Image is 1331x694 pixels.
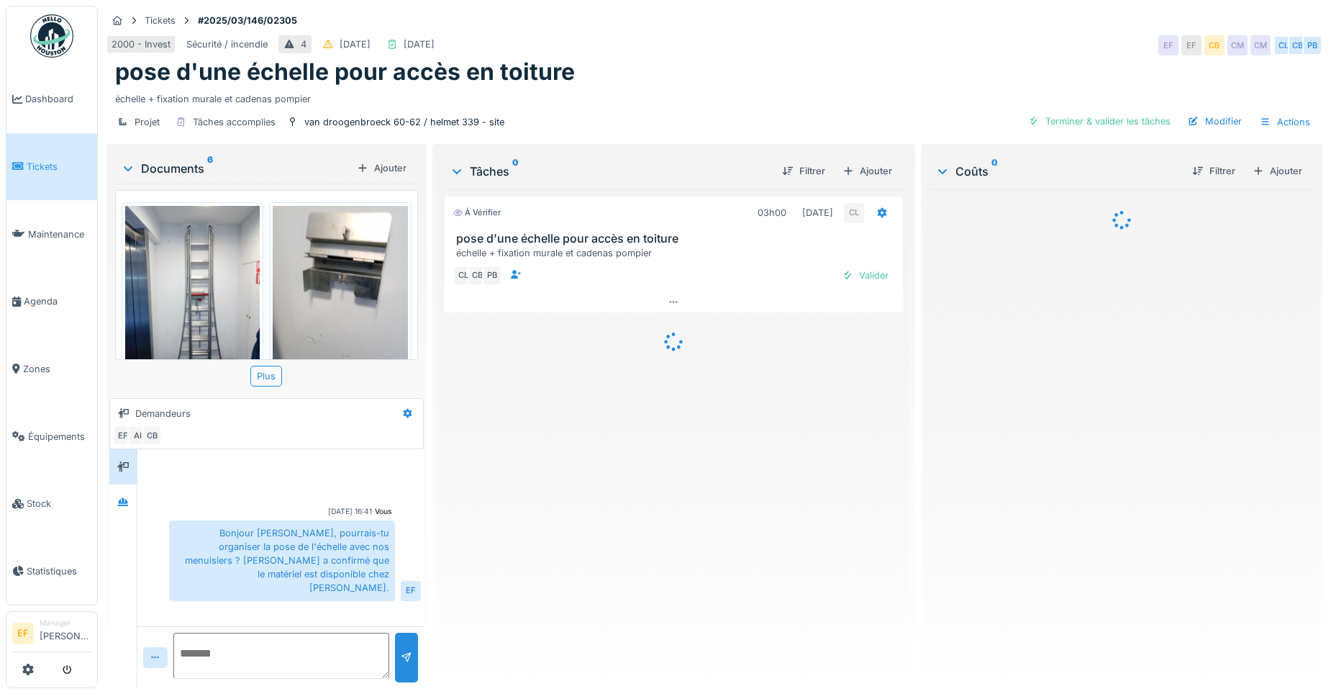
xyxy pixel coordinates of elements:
a: Tickets [6,133,97,201]
div: CM [1227,35,1248,55]
div: Documents [121,160,351,177]
div: Actions [1253,112,1317,132]
div: CL [844,203,864,223]
div: échelle + fixation murale et cadenas pompier [456,246,897,260]
a: Agenda [6,268,97,335]
span: Zones [23,362,91,376]
div: EF [113,425,133,446]
div: Manager [40,618,91,628]
div: [DATE] [802,206,833,220]
span: Équipements [28,430,91,443]
div: Ajouter [1247,161,1308,181]
span: Statistiques [27,564,91,578]
sup: 6 [207,160,213,177]
h1: pose d'une échelle pour accès en toiture [115,58,575,86]
a: Équipements [6,402,97,470]
div: Bonjour [PERSON_NAME], pourrais-tu organiser la pose de l'échelle avec nos menuisiers ? [PERSON_N... [169,520,395,601]
div: CB [142,425,162,446]
div: 03h00 [758,206,786,220]
a: Dashboard [6,66,97,133]
div: CB [1204,35,1225,55]
div: Plus [250,366,282,387]
img: q6ddcb7gdjs8pxepp8y0pz71t357 [273,206,407,386]
div: Sécurité / incendie [186,37,268,51]
img: qu8ekhez1sv3e3d75ph7zs7n5ub6 [125,206,260,386]
div: Demandeurs [135,407,191,420]
strong: #2025/03/146/02305 [192,14,303,27]
li: EF [12,623,34,644]
div: Ajouter [837,161,898,181]
img: Badge_color-CXgf-gQk.svg [30,14,73,58]
div: [DATE] [340,37,371,51]
div: [DATE] [404,37,435,51]
div: PB [1302,35,1322,55]
a: EF Manager[PERSON_NAME] [12,618,91,652]
li: [PERSON_NAME] [40,618,91,649]
div: EF [1158,35,1178,55]
span: Stock [27,497,91,510]
sup: 0 [991,163,998,180]
span: Dashboard [25,92,91,106]
div: CL [453,266,473,286]
div: Tickets [145,14,176,27]
div: Valider [836,266,894,285]
span: Maintenance [28,227,91,241]
div: CB [468,266,488,286]
div: Filtrer [776,161,831,181]
sup: 0 [512,163,519,180]
div: Coûts [935,163,1181,180]
div: PB [482,266,502,286]
h3: pose d'une échelle pour accès en toiture [456,232,897,245]
div: Filtrer [1186,161,1241,181]
a: Maintenance [6,200,97,268]
span: Tickets [27,160,91,173]
div: [DATE] 16:41 [328,506,372,517]
div: 4 [301,37,306,51]
div: CM [1250,35,1271,55]
div: Projet [135,115,160,129]
div: EF [1181,35,1201,55]
a: Stock [6,470,97,538]
div: À vérifier [453,207,501,219]
div: Tâches [450,163,771,180]
a: Zones [6,335,97,403]
div: CL [1273,35,1294,55]
div: Vous [375,506,392,517]
div: Terminer & valider les tâches [1022,112,1176,131]
div: 2000 - Invest [112,37,171,51]
span: Agenda [24,294,91,308]
div: Tâches accomplies [193,115,276,129]
div: CB [1288,35,1308,55]
div: Modifier [1182,112,1248,131]
div: Ajouter [351,158,412,178]
div: van droogenbroeck 60-62 / helmet 339 - site [304,115,504,129]
a: Statistiques [6,538,97,605]
div: AI [127,425,147,446]
div: échelle + fixation murale et cadenas pompier [115,86,1314,106]
div: EF [401,581,421,601]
